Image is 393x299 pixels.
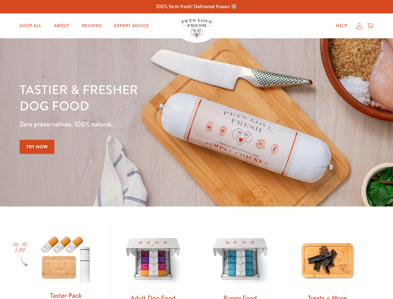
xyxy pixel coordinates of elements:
a: Try Now [20,140,54,154]
a: About [49,20,74,32]
a: Help [331,20,352,32]
h1: Tastier & fresher dog food [20,81,255,114]
a: Reviews [77,20,106,32]
a: Expert Advice [109,20,154,32]
img: Pets Love Fresh [181,19,212,38]
a: Shop All [15,20,46,32]
p: Zero preservatives. 100% natural. [20,119,255,130]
